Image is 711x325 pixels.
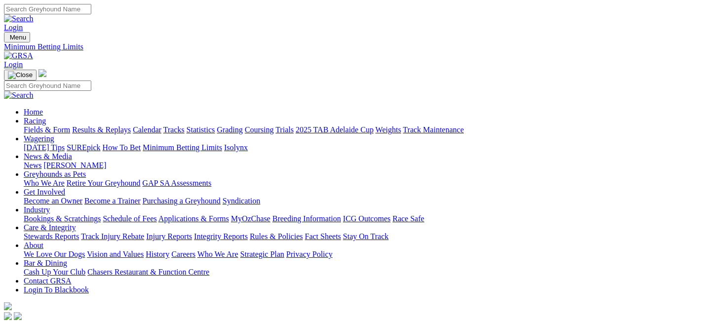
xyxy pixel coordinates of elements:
a: Schedule of Fees [103,214,156,223]
a: Results & Replays [72,125,131,134]
div: Care & Integrity [24,232,707,241]
a: Purchasing a Greyhound [143,197,221,205]
div: Wagering [24,143,707,152]
a: Strategic Plan [240,250,284,258]
a: Industry [24,205,50,214]
button: Toggle navigation [4,32,30,42]
a: SUREpick [67,143,100,152]
div: Bar & Dining [24,268,707,277]
div: About [24,250,707,259]
a: Home [24,108,43,116]
a: Get Involved [24,188,65,196]
div: Racing [24,125,707,134]
a: Race Safe [392,214,424,223]
a: Login [4,60,23,69]
a: Fact Sheets [305,232,341,241]
a: Bookings & Scratchings [24,214,101,223]
a: [DATE] Tips [24,143,65,152]
a: About [24,241,43,249]
a: Become an Owner [24,197,82,205]
a: Minimum Betting Limits [143,143,222,152]
a: Vision and Values [87,250,144,258]
img: Search [4,91,34,100]
a: MyOzChase [231,214,270,223]
a: Careers [171,250,195,258]
button: Toggle navigation [4,70,37,81]
div: Industry [24,214,707,223]
a: Stay On Track [343,232,388,241]
input: Search [4,81,91,91]
a: Privacy Policy [286,250,333,258]
a: Statistics [187,125,215,134]
img: logo-grsa-white.png [38,69,46,77]
a: Become a Trainer [84,197,141,205]
img: Close [8,71,33,79]
a: GAP SA Assessments [143,179,212,187]
a: News [24,161,41,169]
a: Minimum Betting Limits [4,42,707,51]
div: Get Involved [24,197,707,205]
a: [PERSON_NAME] [43,161,106,169]
img: facebook.svg [4,312,12,320]
a: Racing [24,117,46,125]
a: Login [4,23,23,32]
a: Trials [275,125,294,134]
a: ICG Outcomes [343,214,390,223]
a: Breeding Information [272,214,341,223]
img: logo-grsa-white.png [4,302,12,310]
img: twitter.svg [14,312,22,320]
a: Track Maintenance [403,125,464,134]
span: Menu [10,34,26,41]
a: Chasers Restaurant & Function Centre [87,268,209,276]
a: Calendar [133,125,161,134]
a: Syndication [223,197,260,205]
a: Integrity Reports [194,232,248,241]
a: Cash Up Your Club [24,268,85,276]
img: GRSA [4,51,33,60]
a: Who We Are [197,250,238,258]
a: Weights [375,125,401,134]
a: How To Bet [103,143,141,152]
a: News & Media [24,152,72,161]
div: Greyhounds as Pets [24,179,707,188]
a: Track Injury Rebate [81,232,144,241]
input: Search [4,4,91,14]
a: History [146,250,169,258]
a: We Love Our Dogs [24,250,85,258]
a: Tracks [163,125,185,134]
img: Search [4,14,34,23]
a: Stewards Reports [24,232,79,241]
a: Contact GRSA [24,277,71,285]
a: Who We Are [24,179,65,187]
a: Retire Your Greyhound [67,179,141,187]
a: Bar & Dining [24,259,67,267]
a: Injury Reports [146,232,192,241]
a: Coursing [245,125,274,134]
a: Fields & Form [24,125,70,134]
div: News & Media [24,161,707,170]
a: Grading [217,125,243,134]
a: Greyhounds as Pets [24,170,86,178]
a: Wagering [24,134,54,143]
a: Rules & Policies [250,232,303,241]
a: Care & Integrity [24,223,76,232]
a: 2025 TAB Adelaide Cup [296,125,374,134]
a: Applications & Forms [158,214,229,223]
a: Login To Blackbook [24,285,89,294]
a: Isolynx [224,143,248,152]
